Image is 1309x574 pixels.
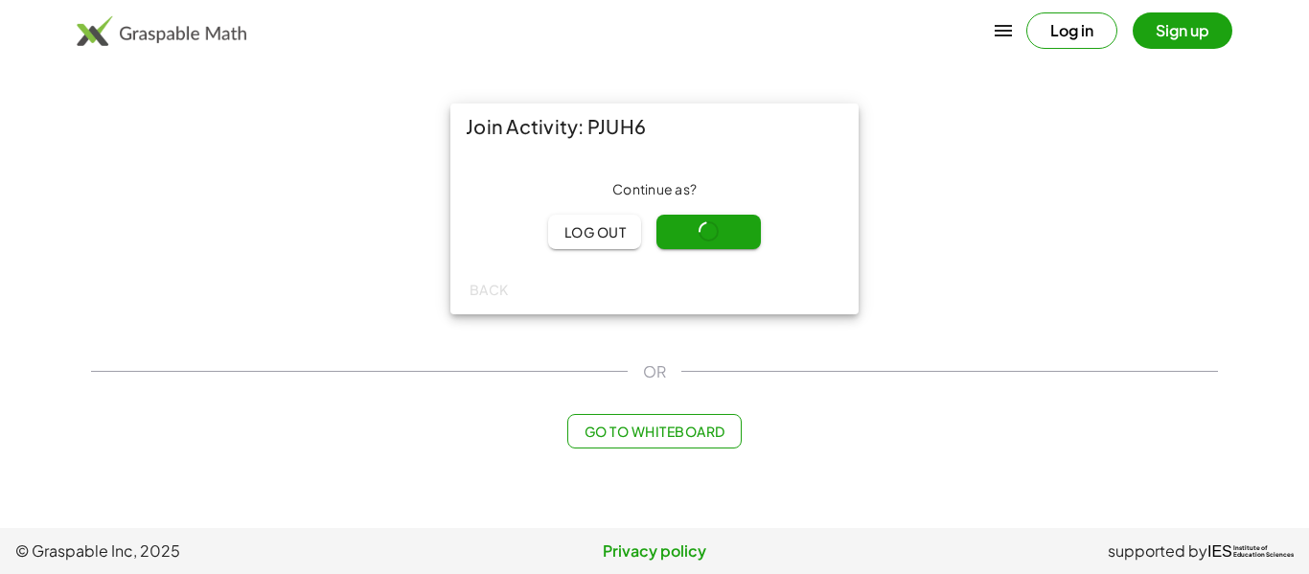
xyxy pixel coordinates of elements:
span: supported by [1108,540,1207,563]
span: Go to Whiteboard [584,423,724,440]
span: IES [1207,542,1232,561]
button: Sign up [1133,12,1232,49]
a: IESInstitute ofEducation Sciences [1207,540,1294,563]
span: Log out [563,223,626,241]
button: Go to Whiteboard [567,414,741,448]
div: Continue as ? [466,180,843,199]
span: OR [643,360,666,383]
button: Log in [1026,12,1117,49]
a: Privacy policy [442,540,868,563]
div: Join Activity: PJUH6 [450,103,859,149]
span: Institute of Education Sciences [1233,545,1294,559]
span: © Graspable Inc, 2025 [15,540,442,563]
button: Log out [548,215,641,249]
